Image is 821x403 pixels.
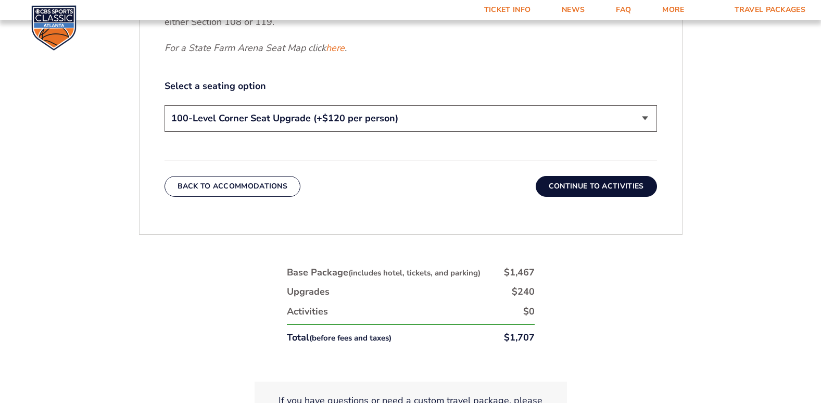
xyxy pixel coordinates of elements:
div: $0 [523,305,535,318]
div: $1,467 [504,266,535,279]
small: (before fees and taxes) [309,333,391,343]
div: Base Package [287,266,481,279]
button: Back To Accommodations [165,176,301,197]
div: $1,707 [504,331,535,344]
label: Select a seating option [165,80,657,93]
div: $240 [512,285,535,298]
div: Activities [287,305,328,318]
div: Upgrades [287,285,330,298]
small: (includes hotel, tickets, and parking) [348,268,481,278]
a: here [326,42,345,55]
div: Total [287,331,391,344]
button: Continue To Activities [536,176,657,197]
em: For a State Farm Arena Seat Map click . [165,42,347,54]
img: CBS Sports Classic [31,5,77,51]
